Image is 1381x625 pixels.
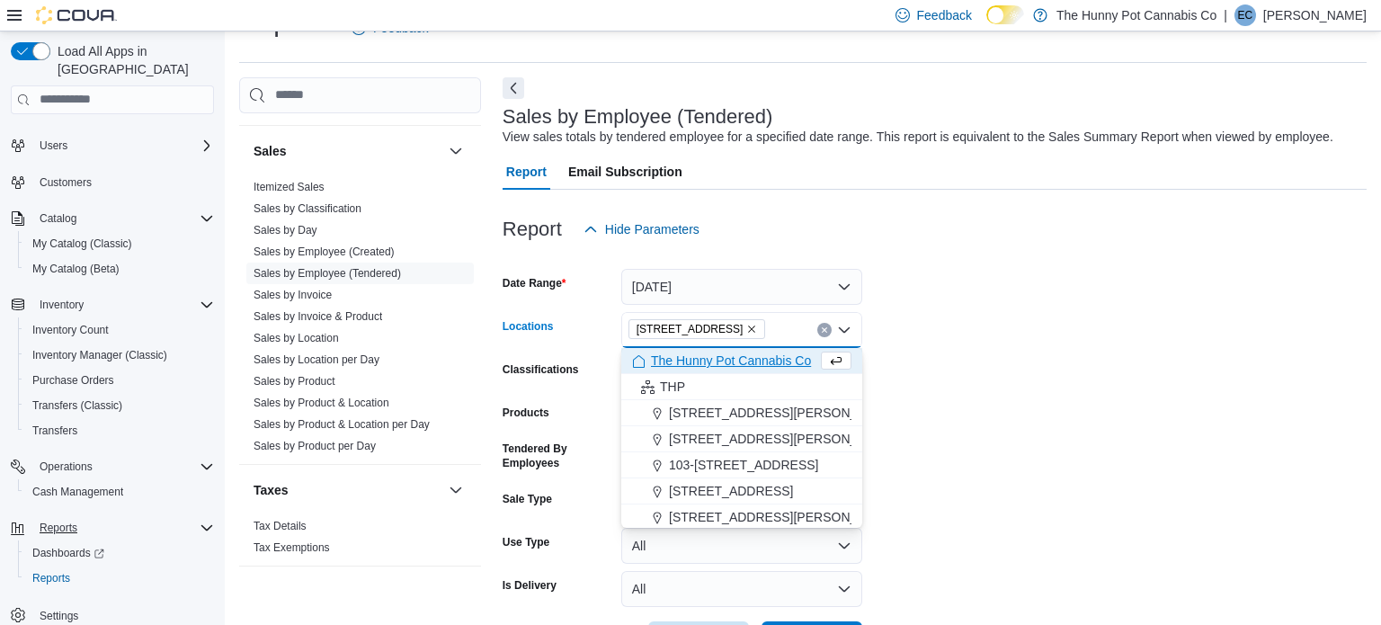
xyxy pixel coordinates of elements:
[18,231,221,256] button: My Catalog (Classic)
[837,323,851,337] button: Close list of options
[25,258,127,280] a: My Catalog (Beta)
[254,481,441,499] button: Taxes
[986,24,987,25] span: Dark Mode
[32,208,84,229] button: Catalog
[32,456,214,478] span: Operations
[25,395,214,416] span: Transfers (Classic)
[4,292,221,317] button: Inventory
[25,542,111,564] a: Dashboards
[628,319,766,339] span: 334 Wellington Rd
[621,426,862,452] button: [STREET_ADDRESS][PERSON_NAME]
[32,424,77,438] span: Transfers
[25,481,214,503] span: Cash Management
[32,294,91,316] button: Inventory
[18,317,221,343] button: Inventory Count
[18,540,221,566] a: Dashboards
[25,542,214,564] span: Dashboards
[254,540,330,555] span: Tax Exemptions
[40,298,84,312] span: Inventory
[254,309,382,324] span: Sales by Invoice & Product
[18,479,221,504] button: Cash Management
[503,319,554,334] label: Locations
[503,128,1333,147] div: View sales totals by tendered employee for a specified date range. This report is equivalent to t...
[254,142,287,160] h3: Sales
[1238,4,1253,26] span: EC
[25,233,214,254] span: My Catalog (Classic)
[746,324,757,335] button: Remove 334 Wellington Rd from selection in this group
[40,460,93,474] span: Operations
[254,101,346,113] a: Products to Archive
[18,368,221,393] button: Purchase Orders
[503,578,557,593] label: Is Delivery
[651,352,811,370] span: The Hunny Pot Cannabis Co
[669,404,897,422] span: [STREET_ADDRESS][PERSON_NAME]
[621,528,862,564] button: All
[32,171,214,193] span: Customers
[503,276,566,290] label: Date Range
[1224,4,1227,26] p: |
[32,294,214,316] span: Inventory
[254,481,289,499] h3: Taxes
[4,515,221,540] button: Reports
[254,375,335,388] a: Sales by Product
[254,142,441,160] button: Sales
[254,520,307,532] a: Tax Details
[4,133,221,158] button: Users
[32,485,123,499] span: Cash Management
[254,245,395,259] span: Sales by Employee (Created)
[36,6,117,24] img: Cova
[568,154,682,190] span: Email Subscription
[4,454,221,479] button: Operations
[503,219,562,240] h3: Report
[25,344,174,366] a: Inventory Manager (Classic)
[621,478,862,504] button: [STREET_ADDRESS]
[621,452,862,478] button: 103-[STREET_ADDRESS]
[32,323,109,337] span: Inventory Count
[254,201,361,216] span: Sales by Classification
[445,479,467,501] button: Taxes
[503,442,614,470] label: Tendered By Employees
[621,400,862,426] button: [STREET_ADDRESS][PERSON_NAME]
[254,541,330,554] a: Tax Exemptions
[576,211,707,247] button: Hide Parameters
[32,571,70,585] span: Reports
[254,397,389,409] a: Sales by Product & Location
[25,567,77,589] a: Reports
[669,430,897,448] span: [STREET_ADDRESS][PERSON_NAME]
[254,267,401,280] a: Sales by Employee (Tendered)
[50,42,214,78] span: Load All Apps in [GEOGRAPHIC_DATA]
[254,223,317,237] span: Sales by Day
[40,138,67,153] span: Users
[605,220,699,238] span: Hide Parameters
[18,393,221,418] button: Transfers (Classic)
[40,609,78,623] span: Settings
[660,378,685,396] span: THP
[637,320,744,338] span: [STREET_ADDRESS]
[4,206,221,231] button: Catalog
[25,420,214,442] span: Transfers
[32,208,214,229] span: Catalog
[254,519,307,533] span: Tax Details
[40,521,77,535] span: Reports
[503,362,579,377] label: Classifications
[254,353,379,367] span: Sales by Location per Day
[32,237,132,251] span: My Catalog (Classic)
[25,258,214,280] span: My Catalog (Beta)
[503,77,524,99] button: Next
[503,492,552,506] label: Sale Type
[18,566,221,591] button: Reports
[254,439,376,453] span: Sales by Product per Day
[817,323,832,337] button: Clear input
[669,482,793,500] span: [STREET_ADDRESS]
[4,169,221,195] button: Customers
[1263,4,1367,26] p: [PERSON_NAME]
[32,172,99,193] a: Customers
[254,396,389,410] span: Sales by Product & Location
[254,266,401,281] span: Sales by Employee (Tendered)
[40,211,76,226] span: Catalog
[1056,4,1216,26] p: The Hunny Pot Cannabis Co
[917,6,972,24] span: Feedback
[621,374,862,400] button: THP
[18,418,221,443] button: Transfers
[669,508,897,526] span: [STREET_ADDRESS][PERSON_NAME]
